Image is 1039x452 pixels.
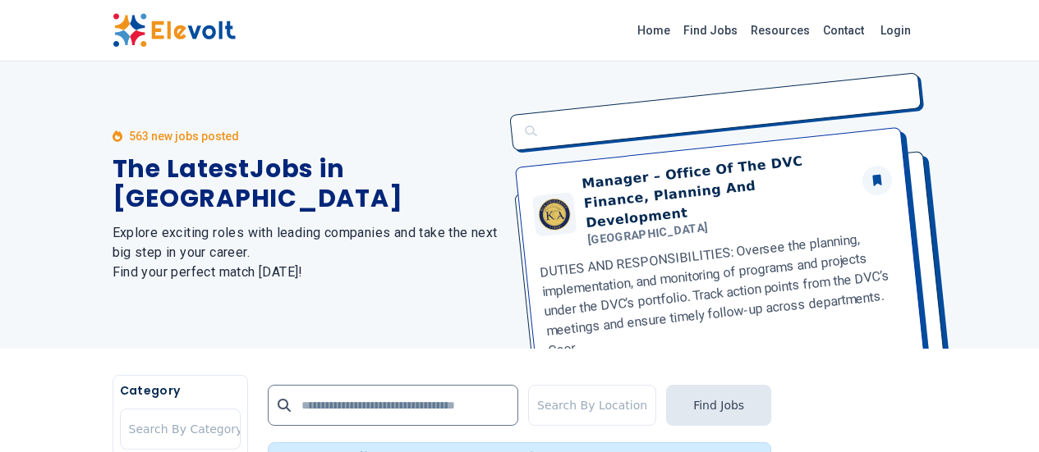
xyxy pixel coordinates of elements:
[120,382,241,399] h5: Category
[871,14,921,47] a: Login
[677,17,744,43] a: Find Jobs
[744,17,816,43] a: Resources
[129,128,239,144] p: 563 new jobs posted
[631,17,677,43] a: Home
[113,13,236,48] img: Elevolt
[666,385,771,426] button: Find Jobs
[113,154,500,213] h1: The Latest Jobs in [GEOGRAPHIC_DATA]
[113,223,500,282] h2: Explore exciting roles with leading companies and take the next big step in your career. Find you...
[816,17,871,43] a: Contact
